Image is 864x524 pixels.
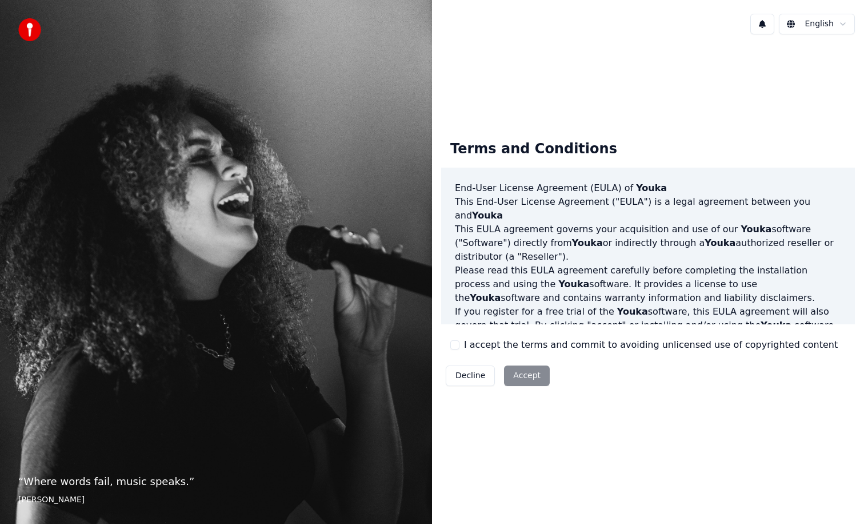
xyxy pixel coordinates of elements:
[455,181,841,195] h3: End-User License Agreement (EULA) of
[455,195,841,223] p: This End-User License Agreement ("EULA") is a legal agreement between you and
[558,279,589,289] span: Youka
[636,182,667,193] span: Youka
[455,264,841,305] p: Please read this EULA agreement carefully before completing the installation process and using th...
[761,320,791,331] span: Youka
[705,237,735,248] span: Youka
[741,224,771,235] span: Youka
[18,18,41,41] img: youka
[455,305,841,360] p: If you register for a free trial of the software, this EULA agreement will also govern that trial...
[18,474,414,490] p: “ Where words fail, music speaks. ”
[464,338,838,352] label: I accept the terms and commit to avoiding unlicensed use of copyrighted content
[441,131,626,168] div: Terms and Conditions
[470,292,501,303] span: Youka
[472,210,503,221] span: Youka
[18,494,414,506] footer: [PERSON_NAME]
[446,366,495,386] button: Decline
[572,237,603,248] span: Youka
[455,223,841,264] p: This EULA agreement governs your acquisition and use of our software ("Software") directly from o...
[617,306,648,317] span: Youka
